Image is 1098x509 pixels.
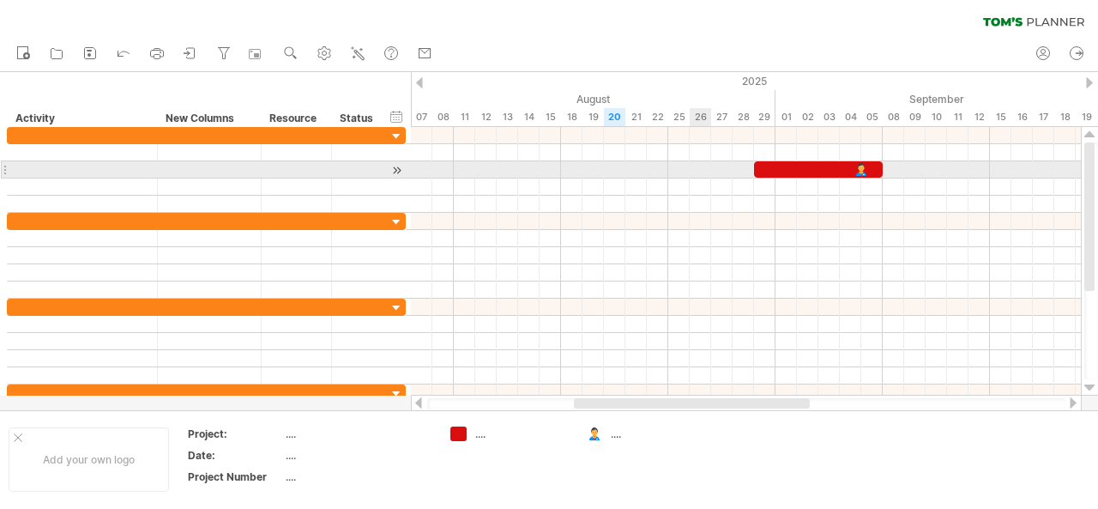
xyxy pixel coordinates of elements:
[690,108,711,126] div: Tuesday, 26 August 2025
[540,108,561,126] div: Friday, 15 August 2025
[968,108,990,126] div: Friday, 12 September 2025
[15,110,148,127] div: Activity
[990,108,1011,126] div: Monday, 15 September 2025
[325,90,775,108] div: August 2025
[497,108,518,126] div: Wednesday, 13 August 2025
[9,427,169,492] div: Add your own logo
[561,108,582,126] div: Monday, 18 August 2025
[797,108,818,126] div: Tuesday, 2 September 2025
[754,108,775,126] div: Friday, 29 August 2025
[904,108,926,126] div: Tuesday, 9 September 2025
[818,108,840,126] div: Wednesday, 3 September 2025
[1076,108,1097,126] div: Friday, 19 September 2025
[711,108,733,126] div: Wednesday, 27 August 2025
[840,108,861,126] div: Thursday, 4 September 2025
[340,110,377,127] div: Status
[389,161,405,179] div: scroll to activity
[188,448,282,463] div: Date:
[286,448,430,463] div: ....
[1033,108,1054,126] div: Wednesday, 17 September 2025
[518,108,540,126] div: Thursday, 14 August 2025
[733,108,754,126] div: Thursday, 28 August 2025
[432,108,454,126] div: Friday, 8 August 2025
[668,108,690,126] div: Monday, 25 August 2025
[188,427,282,441] div: Project:
[475,427,569,441] div: ....
[286,427,430,441] div: ....
[582,108,604,126] div: Tuesday, 19 August 2025
[647,108,668,126] div: Friday, 22 August 2025
[1054,108,1076,126] div: Thursday, 18 September 2025
[625,108,647,126] div: Thursday, 21 August 2025
[269,110,322,127] div: Resource
[454,108,475,126] div: Monday, 11 August 2025
[188,470,282,484] div: Project Number
[861,108,883,126] div: Friday, 5 September 2025
[775,108,797,126] div: Monday, 1 September 2025
[286,470,430,484] div: ....
[1011,108,1033,126] div: Tuesday, 16 September 2025
[947,108,968,126] div: Thursday, 11 September 2025
[883,108,904,126] div: Monday, 8 September 2025
[475,108,497,126] div: Tuesday, 12 August 2025
[611,427,704,441] div: ....
[926,108,947,126] div: Wednesday, 10 September 2025
[166,110,251,127] div: New Columns
[604,108,625,126] div: Wednesday, 20 August 2025
[411,108,432,126] div: Thursday, 7 August 2025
